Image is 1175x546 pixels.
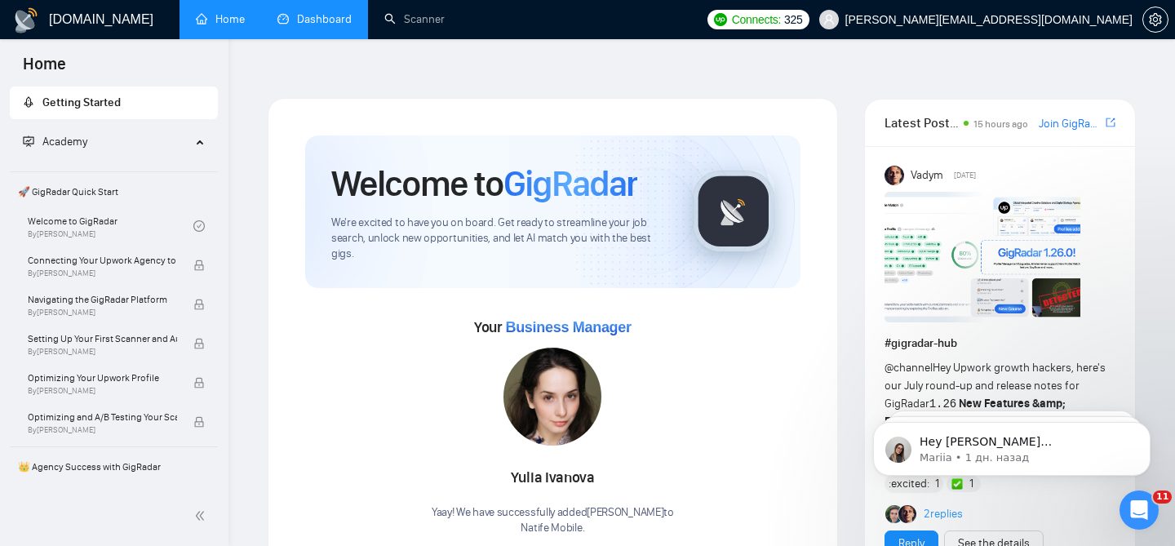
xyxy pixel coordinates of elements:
[911,166,943,184] span: Vadym
[1142,7,1168,33] button: setting
[885,192,1080,322] img: F09AC4U7ATU-image.png
[885,113,959,133] span: Latest Posts from the GigRadar Community
[23,135,87,149] span: Academy
[331,215,667,262] span: We're excited to have you on board. Get ready to streamline your job search, unlock new opportuni...
[505,319,631,335] span: Business Manager
[42,95,121,109] span: Getting Started
[11,451,216,483] span: 👑 Agency Success with GigRadar
[384,12,445,26] a: searchScanner
[823,14,835,25] span: user
[28,269,177,278] span: By [PERSON_NAME]
[693,171,774,252] img: gigradar-logo.png
[42,135,87,149] span: Academy
[28,386,177,396] span: By [PERSON_NAME]
[193,220,205,232] span: check-circle
[194,508,211,524] span: double-left
[954,168,976,183] span: [DATE]
[1143,13,1168,26] span: setting
[1153,491,1172,504] span: 11
[849,388,1175,502] iframe: Intercom notifications сообщение
[28,409,177,425] span: Optimizing and A/B Testing Your Scanner for Better Results
[503,162,637,206] span: GigRadar
[331,162,637,206] h1: Welcome to
[714,13,727,26] img: upwork-logo.png
[23,135,34,147] span: fund-projection-screen
[474,318,632,336] span: Your
[432,521,674,536] p: Natife Mobile .
[973,118,1028,130] span: 15 hours ago
[503,348,601,446] img: 1717012091845-59.jpg
[193,416,205,428] span: lock
[10,52,79,87] span: Home
[196,12,245,26] a: homeHome
[28,252,177,269] span: Connecting Your Upwork Agency to GigRadar
[885,335,1115,353] h1: # gigradar-hub
[193,260,205,271] span: lock
[28,370,177,386] span: Optimizing Your Upwork Profile
[28,347,177,357] span: By [PERSON_NAME]
[885,166,904,185] img: Vadym
[924,506,963,522] a: 2replies
[28,308,177,317] span: By [PERSON_NAME]
[1120,491,1159,530] iframe: Intercom live chat
[1039,115,1102,133] a: Join GigRadar Slack Community
[193,377,205,388] span: lock
[193,338,205,349] span: lock
[11,175,216,208] span: 🚀 GigRadar Quick Start
[28,425,177,435] span: By [PERSON_NAME]
[28,291,177,308] span: Navigating the GigRadar Platform
[1142,13,1168,26] a: setting
[885,361,1106,446] span: Hey Upwork growth hackers, here's our July round-up and release notes for GigRadar • is your prof...
[28,208,193,244] a: Welcome to GigRadarBy[PERSON_NAME]
[432,464,674,492] div: Yulia Ivanova
[23,96,34,108] span: rocket
[784,11,802,29] span: 325
[732,11,781,29] span: Connects:
[1106,116,1115,129] span: export
[432,505,674,536] div: Yaay! We have successfully added [PERSON_NAME] to
[193,299,205,310] span: lock
[28,331,177,347] span: Setting Up Your First Scanner and Auto-Bidder
[885,505,903,523] img: Alex B
[885,361,933,375] span: @channel
[277,12,352,26] a: dashboardDashboard
[10,87,218,119] li: Getting Started
[13,7,39,33] img: logo
[1106,115,1115,131] a: export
